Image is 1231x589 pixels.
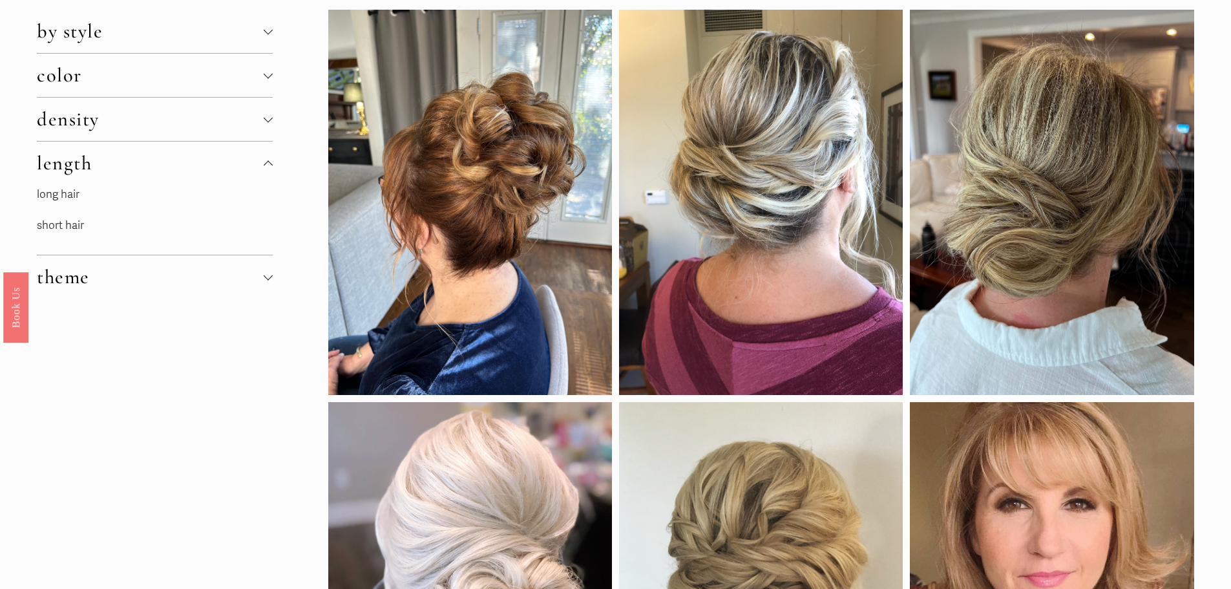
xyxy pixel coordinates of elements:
[37,107,263,131] span: density
[37,63,263,87] span: color
[37,98,272,141] button: density
[3,272,28,342] a: Book Us
[37,151,263,175] span: length
[37,10,272,53] button: by style
[37,187,79,201] a: long hair
[37,219,84,232] a: short hair
[37,255,272,299] button: theme
[37,54,272,97] button: color
[37,142,272,185] button: length
[37,265,263,289] span: theme
[37,185,272,255] div: length
[37,19,263,43] span: by style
